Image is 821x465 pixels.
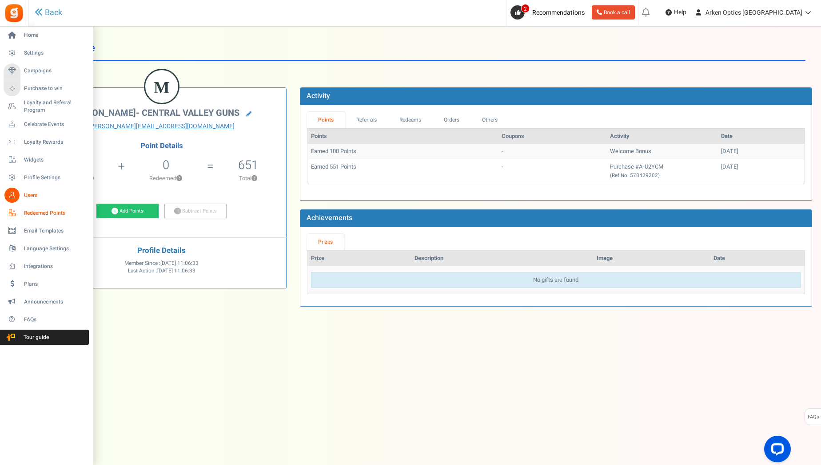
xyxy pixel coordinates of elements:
span: Loyalty Rewards [24,138,86,146]
span: [DATE] 11:06:33 [160,260,199,267]
span: Help [672,8,686,17]
h5: 0 [163,158,169,172]
td: Welcome Bonus [606,144,717,159]
a: Widgets [4,152,89,167]
span: 2 [521,4,530,13]
button: ? [251,176,257,181]
a: Integrations [4,259,89,274]
figcaption: M [145,70,178,105]
a: Loyalty Rewards [4,134,89,150]
a: Orders [433,112,471,128]
td: - [498,159,606,183]
th: Description [411,251,593,266]
th: Activity [606,129,717,144]
span: Last Action : [128,267,195,275]
a: [PERSON_NAME][EMAIL_ADDRESS][DOMAIN_NAME] [44,122,279,131]
span: Redeemed Points [24,209,86,217]
a: Add Points [96,204,159,219]
img: Gratisfaction [4,3,24,23]
th: Coupons [498,129,606,144]
a: Profile Settings [4,170,89,185]
h1: User Profile [44,35,805,61]
span: Widgets [24,156,86,164]
th: Prize [307,251,411,266]
span: Integrations [24,263,86,270]
span: [DATE] 11:06:33 [157,267,195,275]
a: Others [470,112,509,128]
p: Redeemed [126,174,206,182]
th: Image [593,251,710,266]
a: Home [4,28,89,43]
h4: Profile Details [44,247,279,255]
h5: 651 [238,158,258,172]
span: Users [24,192,86,199]
button: ? [176,176,182,181]
th: Points [307,129,498,144]
span: Loyalty and Referral Program [24,99,89,114]
span: Arken Optics [GEOGRAPHIC_DATA] [705,8,802,17]
span: Member Since : [124,260,199,267]
a: Subtract Points [164,204,227,219]
a: 2 Recommendations [510,5,588,20]
a: Settings [4,46,89,61]
div: No gifts are found [311,272,801,288]
a: Help [662,5,690,20]
p: Total [215,174,282,182]
span: Plans [24,280,86,288]
span: Language Settings [24,245,86,252]
a: Points [307,112,345,128]
a: Book a call [592,5,635,20]
span: Campaigns [24,67,86,75]
th: Date [717,129,805,144]
span: FAQs [24,316,86,323]
span: FAQs [807,409,819,426]
a: Purchase to win [4,81,89,96]
span: Profile Settings [24,174,86,181]
a: FAQs [4,312,89,327]
span: Announcements [24,298,86,306]
td: - [498,144,606,159]
th: Date [710,251,805,266]
td: Earned 100 Points [307,144,498,159]
a: Referrals [345,112,388,128]
h4: Point Details [37,142,286,150]
span: Email Templates [24,227,86,235]
small: (Ref No: 578429202) [610,172,660,179]
span: Home [24,32,86,39]
a: Users [4,188,89,203]
b: Activity [307,91,330,101]
a: Campaigns [4,63,89,79]
td: Purchase #A-U2YCM [606,159,717,183]
a: Plans [4,276,89,292]
a: Redeemed Points [4,205,89,221]
span: Celebrate Events [24,121,86,128]
a: Announcements [4,294,89,309]
td: Earned 551 Points [307,159,498,183]
span: Recommendations [532,8,585,17]
a: Celebrate Events [4,117,89,132]
span: Tour guide [4,334,66,341]
span: Settings [24,49,86,57]
a: Language Settings [4,241,89,256]
a: Loyalty and Referral Program [4,99,89,114]
a: Email Templates [4,223,89,238]
b: Achievements [307,213,352,223]
div: [DATE] [721,147,801,156]
span: Purchase to win [24,85,86,92]
a: Redeems [388,112,433,128]
div: [DATE] [721,163,801,171]
span: [PERSON_NAME]- CENTRAL VALLEY GUNS [68,106,239,119]
a: Prizes [307,234,344,250]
